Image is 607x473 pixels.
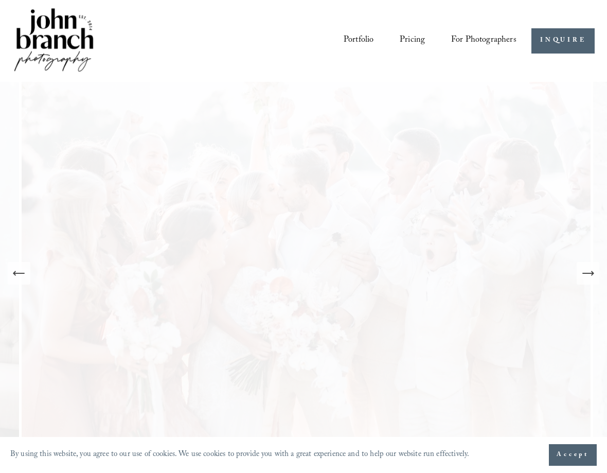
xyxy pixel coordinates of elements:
[557,450,589,460] span: Accept
[451,31,516,50] a: folder dropdown
[400,31,425,50] a: Pricing
[531,28,595,54] a: INQUIRE
[19,82,593,465] img: A wedding party celebrating outdoors, featuring a bride and groom kissing amidst cheering bridesm...
[10,447,469,463] p: By using this website, you agree to our use of cookies. We use cookies to provide you with a grea...
[8,262,30,285] button: Previous Slide
[344,31,373,50] a: Portfolio
[12,6,96,76] img: John Branch IV Photography
[451,32,516,49] span: For Photographers
[577,262,599,285] button: Next Slide
[549,444,597,466] button: Accept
